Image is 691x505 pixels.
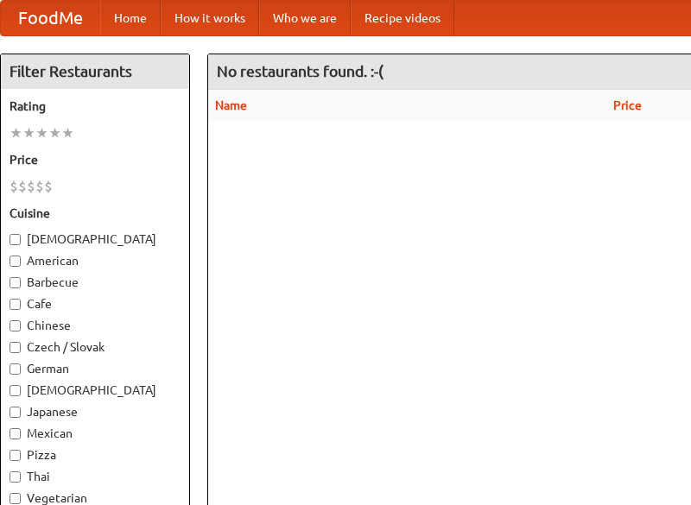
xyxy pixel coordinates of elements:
h5: Rating [10,98,181,115]
input: Barbecue [10,277,21,288]
input: German [10,363,21,375]
li: $ [35,177,44,196]
li: ★ [61,123,74,142]
h4: Filter Restaurants [1,54,189,89]
input: Czech / Slovak [10,342,21,353]
a: Name [215,98,247,112]
label: Pizza [10,446,181,464]
h5: Cuisine [10,205,181,222]
li: ★ [48,123,61,142]
li: $ [18,177,27,196]
a: Who we are [259,1,351,35]
a: Home [100,1,161,35]
label: Barbecue [10,274,181,291]
li: $ [44,177,53,196]
input: Mexican [10,428,21,439]
input: Chinese [10,320,21,331]
a: How it works [161,1,259,35]
input: Pizza [10,450,21,461]
label: Czech / Slovak [10,338,181,356]
input: American [10,256,21,267]
a: Price [613,98,642,112]
input: Thai [10,471,21,483]
input: Vegetarian [10,493,21,504]
li: ★ [22,123,35,142]
input: [DEMOGRAPHIC_DATA] [10,234,21,245]
li: ★ [35,123,48,142]
label: [DEMOGRAPHIC_DATA] [10,382,181,399]
h5: Price [10,151,181,168]
label: Cafe [10,295,181,312]
li: $ [27,177,35,196]
label: [DEMOGRAPHIC_DATA] [10,230,181,248]
input: Cafe [10,299,21,310]
li: ★ [10,123,22,142]
label: American [10,252,181,269]
ng-pluralize: No restaurants found. :-( [217,63,384,79]
a: Recipe videos [351,1,454,35]
label: Chinese [10,317,181,334]
input: Japanese [10,407,21,418]
label: German [10,360,181,377]
input: [DEMOGRAPHIC_DATA] [10,385,21,396]
a: FoodMe [1,1,100,35]
li: $ [10,177,18,196]
label: Thai [10,468,181,485]
label: Japanese [10,403,181,420]
label: Mexican [10,425,181,442]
